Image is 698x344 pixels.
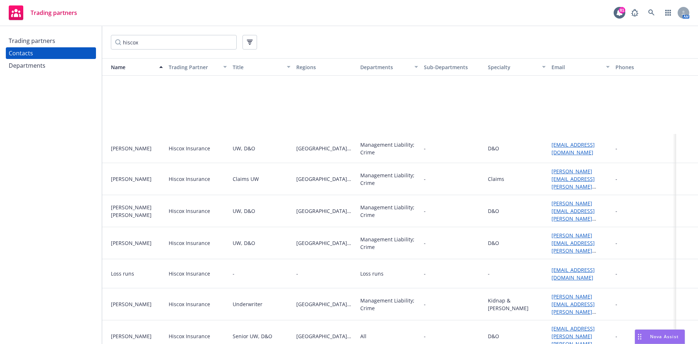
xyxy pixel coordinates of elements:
[233,239,255,247] div: UW, D&O
[551,266,595,281] a: [EMAIL_ADDRESS][DOMAIN_NAME]
[233,300,262,308] div: Underwriter
[551,141,595,156] a: [EMAIL_ADDRESS][DOMAIN_NAME]
[357,58,421,76] button: Departments
[615,270,617,277] div: -
[296,145,354,152] span: [GEOGRAPHIC_DATA][US_STATE]
[615,145,617,152] div: -
[549,58,612,76] button: Email
[615,175,617,183] div: -
[613,58,676,76] button: Phones
[296,63,354,71] div: Regions
[360,141,418,156] div: Management Liability; Crime
[230,58,293,76] button: Title
[9,60,45,71] div: Departments
[424,300,426,308] span: -
[615,239,617,247] div: -
[9,35,55,47] div: Trading partners
[169,175,210,183] div: Hiscox Insurance
[360,171,418,187] div: Management Liability; Crime
[169,239,210,247] div: Hiscox Insurance
[488,63,538,71] div: Specialty
[296,300,354,308] span: [GEOGRAPHIC_DATA][US_STATE]
[424,239,426,247] span: -
[111,332,163,340] div: [PERSON_NAME]
[102,58,166,76] button: Name
[233,63,282,71] div: Title
[635,330,644,344] div: Drag to move
[421,58,485,76] button: Sub-Departments
[169,207,210,215] div: Hiscox Insurance
[619,7,625,13] div: 81
[485,58,549,76] button: Specialty
[635,329,685,344] button: Nova Assist
[615,300,617,308] div: -
[296,175,354,183] span: [GEOGRAPHIC_DATA][US_STATE]
[111,239,163,247] div: [PERSON_NAME]
[488,207,499,215] div: D&O
[111,175,163,183] div: [PERSON_NAME]
[424,332,482,340] span: -
[424,270,426,277] span: -
[293,58,357,76] button: Regions
[169,63,218,71] div: Trading Partner
[424,207,426,215] span: -
[627,5,642,20] a: Report a Bug
[488,332,499,340] div: D&O
[111,203,163,219] div: [PERSON_NAME] [PERSON_NAME]
[551,168,595,205] a: [PERSON_NAME][EMAIL_ADDRESS][PERSON_NAME][PERSON_NAME][DOMAIN_NAME]
[296,207,354,215] span: [GEOGRAPHIC_DATA][US_STATE]
[615,332,617,340] div: -
[360,270,384,277] div: Loss runs
[9,47,33,59] div: Contacts
[233,145,255,152] div: UW, D&O
[615,207,617,215] div: -
[111,145,163,152] div: [PERSON_NAME]
[360,236,418,251] div: Management Liability; Crime
[169,270,210,277] div: Hiscox Insurance
[551,293,595,331] a: [PERSON_NAME][EMAIL_ADDRESS][PERSON_NAME][PERSON_NAME][DOMAIN_NAME]
[166,58,229,76] button: Trading Partner
[644,5,659,20] a: Search
[296,332,354,340] span: [GEOGRAPHIC_DATA][US_STATE]
[6,47,96,59] a: Contacts
[233,207,255,215] div: UW, D&O
[296,239,354,247] span: [GEOGRAPHIC_DATA][US_STATE]
[111,35,237,50] input: Filter by keyword...
[424,63,482,71] div: Sub-Departments
[169,332,210,340] div: Hiscox Insurance
[488,145,499,152] div: D&O
[111,300,163,308] div: [PERSON_NAME]
[360,63,410,71] div: Departments
[233,175,259,183] div: Claims UW
[615,63,673,71] div: Phones
[105,63,155,71] div: Name
[424,175,426,183] span: -
[424,145,426,152] span: -
[650,333,679,340] span: Nova Assist
[6,60,96,71] a: Departments
[111,270,163,277] div: Loss runs
[360,332,366,340] div: All
[233,270,234,277] div: -
[661,5,675,20] a: Switch app
[551,63,601,71] div: Email
[6,35,96,47] a: Trading partners
[31,10,77,16] span: Trading partners
[551,232,595,262] a: [PERSON_NAME][EMAIL_ADDRESS][PERSON_NAME][DOMAIN_NAME]
[169,145,210,152] div: Hiscox Insurance
[6,3,80,23] a: Trading partners
[551,200,595,237] a: [PERSON_NAME][EMAIL_ADDRESS][PERSON_NAME][PERSON_NAME][DOMAIN_NAME]
[233,332,272,340] div: Senior UW, D&O
[296,270,354,277] span: -
[360,297,418,312] div: Management Liability; Crime
[488,270,490,277] div: -
[488,239,499,247] div: D&O
[488,175,504,183] div: Claims
[169,300,210,308] div: Hiscox Insurance
[360,203,418,219] div: Management Liability; Crime
[488,297,546,312] div: Kidnap & [PERSON_NAME]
